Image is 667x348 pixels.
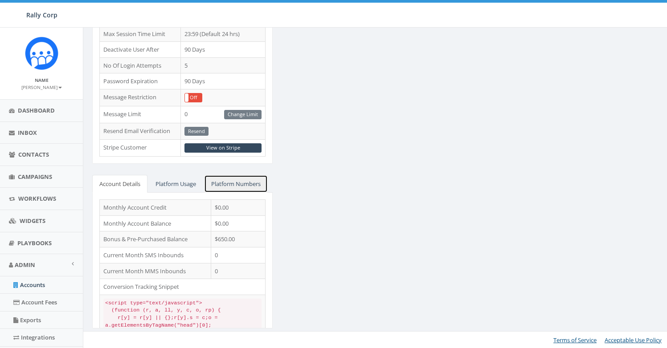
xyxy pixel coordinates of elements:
span: Contacts [18,150,49,158]
td: Stripe Customer [100,140,181,157]
span: Playbooks [17,239,52,247]
div: OnOff [184,93,202,102]
td: Monthly Account Balance [100,215,211,231]
span: Workflows [18,194,56,202]
td: Deactivate User After [100,42,181,58]
td: Message Limit [100,106,181,123]
td: 90 Days [181,42,266,58]
td: $650.00 [211,231,266,247]
td: 5 [181,57,266,73]
a: Account Details [92,175,147,193]
a: View on Stripe [184,143,262,153]
td: Bonus & Pre-Purchased Balance [100,231,211,247]
a: Platform Numbers [204,175,268,193]
td: Conversion Tracking Snippet [100,279,266,295]
span: Rally Corp [26,11,57,19]
td: No Of Login Attempts [100,57,181,73]
td: 0 [181,106,266,123]
td: $0.00 [211,215,266,231]
a: Acceptable Use Policy [605,336,662,344]
td: 0 [211,247,266,263]
span: Campaigns [18,173,52,181]
small: [PERSON_NAME] [21,84,62,90]
span: Widgets [20,217,45,225]
td: Current Month SMS Inbounds [100,247,211,263]
td: Resend Email Verification [100,123,181,140]
label: Off [185,93,202,102]
td: $0.00 [211,200,266,216]
td: 23:59 (Default 24 hrs) [181,26,266,42]
td: Current Month MMS Inbounds [100,263,211,279]
a: Terms of Service [553,336,597,344]
td: Monthly Account Credit [100,200,211,216]
a: [PERSON_NAME] [21,83,62,91]
td: 90 Days [181,73,266,89]
td: Message Restriction [100,89,181,106]
small: Name [35,77,49,83]
img: Icon_1.png [25,36,58,70]
span: Admin [15,261,35,269]
td: Max Session Time Limit [100,26,181,42]
span: Inbox [18,129,37,137]
span: Dashboard [18,106,55,114]
a: Platform Usage [148,175,203,193]
td: 0 [211,263,266,279]
td: Password Expiration [100,73,181,89]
